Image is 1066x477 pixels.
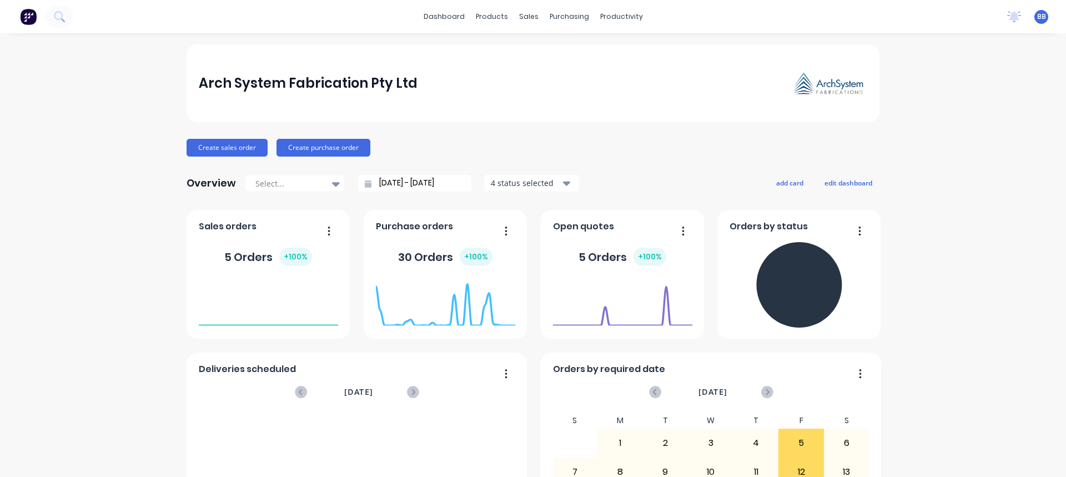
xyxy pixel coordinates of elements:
span: [DATE] [698,386,727,398]
span: Sales orders [199,220,257,233]
div: + 100 % [279,248,312,266]
div: 4 status selected [491,177,561,189]
span: BB [1037,12,1046,22]
div: 5 Orders [224,248,312,266]
div: S [552,413,598,429]
div: 5 Orders [579,248,666,266]
div: 6 [824,429,869,457]
a: dashboard [418,8,470,25]
div: F [778,413,824,429]
span: Open quotes [553,220,614,233]
button: Create purchase order [276,139,370,157]
button: edit dashboard [817,175,879,190]
div: T [643,413,688,429]
div: Overview [187,172,236,194]
div: purchasing [544,8,595,25]
span: Purchase orders [376,220,453,233]
div: sales [514,8,544,25]
button: Create sales order [187,139,268,157]
div: T [733,413,779,429]
div: + 100 % [633,248,666,266]
img: Arch System Fabrication Pty Ltd [790,69,867,98]
div: productivity [595,8,648,25]
img: Factory [20,8,37,25]
div: M [597,413,643,429]
span: Orders by status [730,220,808,233]
div: 2 [643,429,688,457]
div: W [688,413,733,429]
div: 3 [688,429,733,457]
div: S [824,413,869,429]
div: 5 [779,429,823,457]
div: Arch System Fabrication Pty Ltd [199,72,418,94]
button: add card [769,175,811,190]
div: 1 [598,429,642,457]
div: 30 Orders [398,248,492,266]
div: + 100 % [460,248,492,266]
button: 4 status selected [485,175,579,192]
div: products [470,8,514,25]
span: [DATE] [344,386,373,398]
div: 4 [734,429,778,457]
span: Orders by required date [553,363,665,376]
